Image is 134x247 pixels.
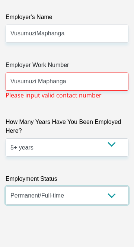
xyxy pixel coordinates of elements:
label: Employer's Name [6,13,128,25]
span: Please input valid contact number [6,91,102,100]
label: Employer Work Number [6,61,128,73]
label: How Many Years Have You Been Employed Here? [6,118,128,138]
input: Employer's Name [6,25,128,43]
input: Employer Work Number [6,73,128,91]
label: Employment Status [6,174,128,186]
